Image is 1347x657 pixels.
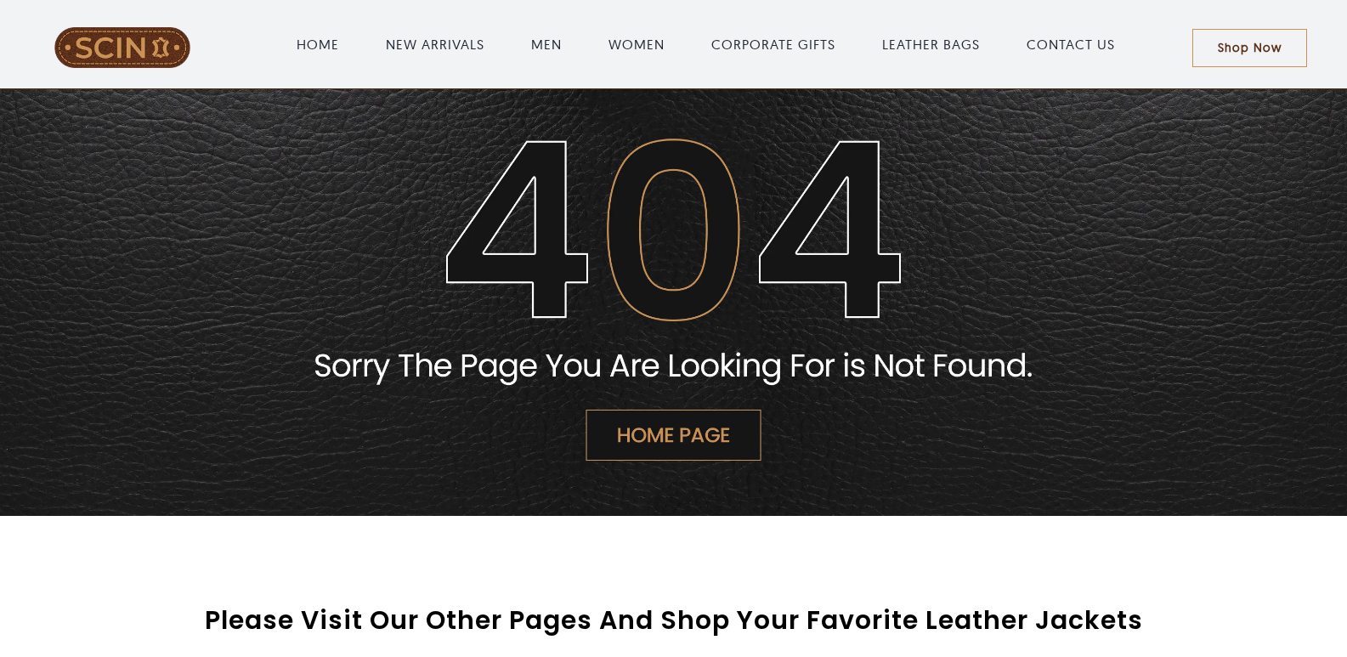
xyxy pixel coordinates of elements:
nav: Main Menu [220,17,1192,71]
a: NEW ARRIVALS [386,34,484,54]
a: HOME [297,34,339,54]
p: please visit our other pages and shop your favorite leather jackets [93,601,1254,639]
span: Shop Now [1218,41,1282,55]
a: LEATHER BAGS [882,34,980,54]
a: CONTACT US [1027,34,1115,54]
a: WOMEN [608,34,665,54]
a: Shop Now [1192,29,1307,67]
a: MEN [531,34,562,54]
a: CORPORATE GIFTS [711,34,835,54]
